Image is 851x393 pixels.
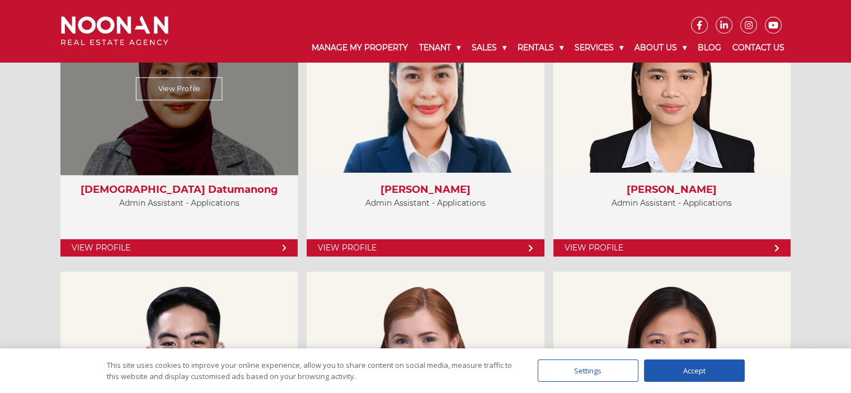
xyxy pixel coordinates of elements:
a: Rentals [512,34,569,62]
a: Sales [466,34,512,62]
p: Admin Assistant - Applications [565,196,779,210]
a: Tenant [413,34,466,62]
a: Manage My Property [306,34,413,62]
a: Contact Us [727,34,790,62]
h3: [DEMOGRAPHIC_DATA] Datumanong [72,184,286,196]
h3: [PERSON_NAME] [565,184,779,196]
img: Noonan Real Estate Agency [61,16,168,46]
p: Admin Assistant - Applications [318,196,533,210]
a: View Profile [60,239,298,257]
a: Services [569,34,629,62]
h3: [PERSON_NAME] [318,184,533,196]
a: Blog [692,34,727,62]
a: View Profile [307,239,544,257]
div: This site uses cookies to improve your online experience, allow you to share content on social me... [107,359,515,382]
a: View Profile [136,78,222,101]
div: Settings [538,359,638,382]
p: Admin Assistant - Applications [72,196,286,210]
div: Accept [644,359,745,382]
a: View Profile [553,239,791,257]
a: About Us [629,34,692,62]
